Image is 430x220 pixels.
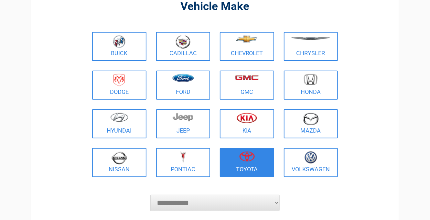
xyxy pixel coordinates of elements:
[237,113,257,123] img: kia
[239,151,255,162] img: toyota
[220,71,274,100] a: GMC
[92,109,146,138] a: Hyundai
[284,148,338,177] a: Volkswagen
[284,32,338,61] a: Chrysler
[172,74,194,82] img: ford
[291,37,330,40] img: chrysler
[156,71,210,100] a: Ford
[220,32,274,61] a: Chevrolet
[305,151,317,164] img: volkswagen
[173,113,193,122] img: jeep
[110,113,128,122] img: hyundai
[304,74,317,85] img: honda
[236,35,258,43] img: chevrolet
[113,74,125,86] img: dodge
[113,35,125,48] img: buick
[220,109,274,138] a: Kia
[220,148,274,177] a: Toyota
[284,109,338,138] a: Mazda
[156,109,210,138] a: Jeep
[176,35,190,49] img: cadillac
[92,71,146,100] a: Dodge
[284,71,338,100] a: Honda
[303,113,319,125] img: mazda
[235,75,259,80] img: gmc
[112,151,127,165] img: nissan
[156,148,210,177] a: Pontiac
[92,148,146,177] a: Nissan
[92,32,146,61] a: Buick
[180,151,186,164] img: pontiac
[156,32,210,61] a: Cadillac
